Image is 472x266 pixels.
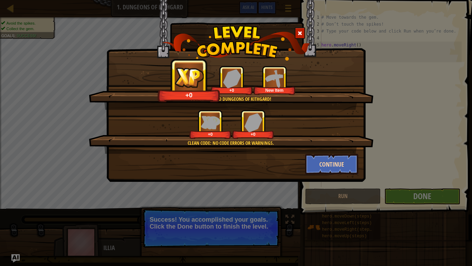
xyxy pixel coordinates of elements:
div: You completed Dungeons of Kithgard! [122,96,340,103]
div: +0 [212,88,251,93]
img: reward_icon_gems.png [244,113,262,132]
div: Clean code: no code errors or warnings. [122,140,340,147]
img: level_complete.png [162,26,310,61]
div: +0 [234,132,273,137]
div: New Item [255,88,294,93]
img: reward_icon_gems.png [223,69,241,88]
div: +0 [191,132,230,137]
div: +0 [160,91,218,99]
img: reward_icon_xp.png [201,116,220,129]
button: Continue [305,154,359,175]
img: reward_icon_xp.png [175,67,204,88]
img: portrait.png [265,69,284,88]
